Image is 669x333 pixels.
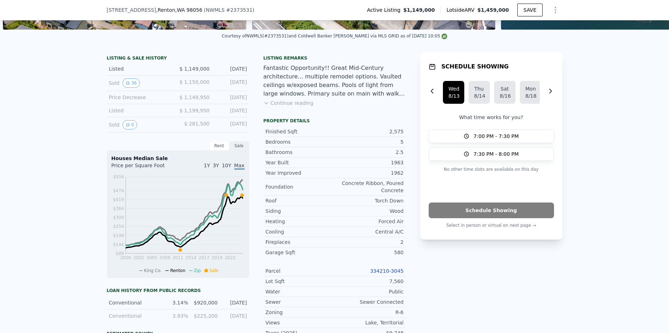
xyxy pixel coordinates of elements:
div: 580 [335,249,404,256]
div: [DATE] [215,65,247,72]
button: Thu8/14 [469,81,490,104]
div: Conventional [109,312,159,319]
button: Sat8/16 [494,81,516,104]
div: Rent [209,141,229,150]
div: Sold [109,120,172,129]
div: Bedrooms [266,138,335,145]
div: [DATE] [222,312,247,319]
div: 2 [335,239,404,246]
div: 7,560 [335,278,404,285]
span: King Co. [144,268,162,273]
div: Bathrooms [266,149,335,156]
div: 8/16 [500,92,510,99]
button: 7:30 PM - 8:00 PM [429,147,554,161]
div: Parcel [266,267,335,275]
button: 7:00 PM - 7:30 PM [429,129,554,143]
button: Schedule Showing [429,203,554,218]
button: SAVE [517,4,542,16]
span: $ 1,199,950 [179,108,210,113]
div: Siding [266,208,335,215]
button: Continue reading [263,99,314,107]
div: ( ) [204,6,254,14]
div: Torch Down [335,197,404,204]
tspan: $144 [113,242,124,247]
div: 2.5 [335,149,404,156]
div: Listing remarks [263,55,406,61]
span: $ 1,149,950 [179,94,210,100]
div: Garage Sqft [266,249,335,256]
tspan: 2019 [211,255,223,260]
span: $ 1,150,000 [179,79,210,85]
span: , Renton [156,6,202,14]
div: Concrete Ribbon, Poured Concrete [335,180,404,194]
div: Sewer Connected [335,298,404,306]
tspan: $309 [113,215,124,220]
p: Select in person or virtual on next page → [429,221,554,230]
p: No other time slots are available on this day [429,165,554,174]
tspan: 2017 [198,255,209,260]
div: Listed [109,107,172,114]
div: Thu [474,85,484,92]
span: 7:30 PM - 8:00 PM [474,150,519,158]
tspan: 2000 [120,255,131,260]
div: Loan history from public records [107,288,249,293]
span: 7:00 PM - 7:30 PM [474,133,519,140]
div: Fantastic Opportunity!! Great Mid-Century architecture... multiple remodel options. Vaulted ceili... [263,64,406,98]
div: 5 [335,138,404,145]
div: Houses Median Sale [111,155,245,162]
div: Price Decrease [109,94,172,101]
span: Lotside ARV [446,6,477,14]
div: LISTING & SALE HISTORY [107,55,249,62]
span: NWMLS [206,7,225,13]
div: 2,575 [335,128,404,135]
tspan: $419 [113,197,124,202]
tspan: 2005 [146,255,157,260]
span: $ 1,149,000 [179,66,210,72]
div: 1962 [335,169,404,176]
div: R-6 [335,309,404,316]
div: Views [266,319,335,326]
tspan: 2008 [159,255,170,260]
div: Central A/C [335,228,404,235]
div: 3.93% [163,312,188,319]
div: $225,200 [193,312,218,319]
div: [DATE] [215,120,247,129]
button: View historical data [122,120,137,129]
span: Active Listing [367,6,403,14]
div: Property details [263,118,406,124]
tspan: 2011 [172,255,183,260]
div: Sale [229,141,249,150]
tspan: $89 [116,251,124,256]
button: Wed8/13 [443,81,464,104]
div: 1963 [335,159,404,166]
span: Zip [194,268,201,273]
span: [STREET_ADDRESS] [107,6,156,14]
tspan: $254 [113,224,124,229]
div: Year Improved [266,169,335,176]
div: Finished Sqft [266,128,335,135]
div: Wed [449,85,459,92]
div: Fireplaces [266,239,335,246]
div: 8/18 [526,92,535,99]
div: Foundation [266,183,335,190]
div: $920,000 [193,299,218,306]
span: 10Y [222,163,231,168]
span: $1,149,000 [403,6,435,14]
div: Zoning [266,309,335,316]
a: 334210-3045 [370,268,403,274]
tspan: 2014 [185,255,197,260]
div: Forced Air [335,218,404,225]
img: NWMLS Logo [441,34,447,39]
div: Year Built [266,159,335,166]
div: Roof [266,197,335,204]
button: Show Options [548,3,563,17]
tspan: $474 [113,188,124,193]
span: # 2373531 [226,7,252,13]
tspan: $364 [113,206,124,211]
tspan: $559 [113,174,124,179]
tspan: 2022 [225,255,236,260]
div: Water [266,288,335,295]
div: Lake, Territorial [335,319,404,326]
span: Max [234,163,245,170]
tspan: 2002 [133,255,144,260]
